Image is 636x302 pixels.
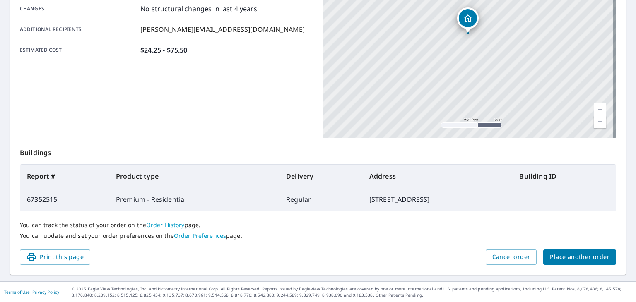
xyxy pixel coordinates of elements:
span: Print this page [26,252,84,262]
a: Current Level 17, Zoom In [594,103,606,115]
div: Dropped pin, building 1, Residential property, 2263 Middle Calmar Rd Decorah, IA 52101 [457,7,479,33]
p: [PERSON_NAME][EMAIL_ADDRESS][DOMAIN_NAME] [140,24,305,34]
th: Product type [109,165,279,188]
a: Current Level 17, Zoom Out [594,115,606,128]
td: [STREET_ADDRESS] [363,188,513,211]
span: Place another order [550,252,609,262]
span: Cancel order [492,252,530,262]
button: Cancel order [486,249,537,265]
p: No structural changes in last 4 years [140,4,257,14]
button: Print this page [20,249,90,265]
p: © 2025 Eagle View Technologies, Inc. and Pictometry International Corp. All Rights Reserved. Repo... [72,286,632,298]
td: Regular [279,188,363,211]
p: Changes [20,4,137,14]
th: Report # [20,165,109,188]
th: Delivery [279,165,363,188]
a: Order Preferences [174,232,226,240]
a: Order History [146,221,185,229]
a: Terms of Use [4,289,30,295]
p: $24.25 - $75.50 [140,45,187,55]
p: Estimated cost [20,45,137,55]
th: Building ID [513,165,616,188]
p: Buildings [20,138,616,164]
th: Address [363,165,513,188]
td: 67352515 [20,188,109,211]
button: Place another order [543,249,616,265]
p: You can update and set your order preferences on the page. [20,232,616,240]
p: Additional recipients [20,24,137,34]
p: | [4,290,59,295]
td: Premium - Residential [109,188,279,211]
p: You can track the status of your order on the page. [20,221,616,229]
a: Privacy Policy [32,289,59,295]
